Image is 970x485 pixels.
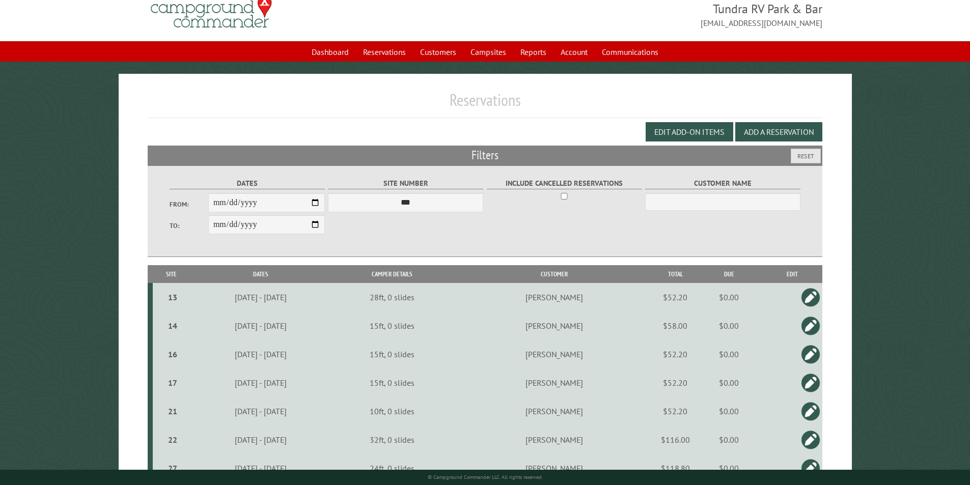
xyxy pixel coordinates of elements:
td: 28ft, 0 slides [331,283,453,311]
label: Customer Name [645,178,800,189]
div: [DATE] - [DATE] [192,406,329,416]
label: Include Cancelled Reservations [487,178,642,189]
div: [DATE] - [DATE] [192,435,329,445]
div: [DATE] - [DATE] [192,463,329,473]
td: $58.00 [655,311,696,340]
td: [PERSON_NAME] [453,425,655,454]
td: [PERSON_NAME] [453,368,655,397]
label: From: [170,199,208,209]
td: 32ft, 0 slides [331,425,453,454]
div: [DATE] - [DATE] [192,349,329,359]
div: [DATE] - [DATE] [192,292,329,302]
label: Site Number [328,178,483,189]
a: Communications [596,42,664,62]
div: 22 [157,435,189,445]
td: $52.20 [655,397,696,425]
div: [DATE] - [DATE] [192,321,329,331]
td: $0.00 [696,283,762,311]
td: 24ft, 0 slides [331,454,453,482]
td: $0.00 [696,368,762,397]
td: 15ft, 0 slides [331,340,453,368]
a: Campsites [464,42,512,62]
small: © Campground Commander LLC. All rights reserved. [428,474,543,480]
button: Edit Add-on Items [646,122,733,141]
h1: Reservations [148,90,823,118]
td: 15ft, 0 slides [331,368,453,397]
td: [PERSON_NAME] [453,454,655,482]
td: $0.00 [696,425,762,454]
td: [PERSON_NAME] [453,340,655,368]
th: Site [153,265,190,283]
label: Dates [170,178,325,189]
a: Account [555,42,594,62]
td: [PERSON_NAME] [453,283,655,311]
div: 21 [157,406,189,416]
td: $52.20 [655,340,696,368]
a: Dashboard [306,42,355,62]
button: Add a Reservation [735,122,822,141]
td: [PERSON_NAME] [453,311,655,340]
td: $0.00 [696,454,762,482]
td: $52.20 [655,283,696,311]
div: 16 [157,349,189,359]
span: Tundra RV Park & Bar [EMAIL_ADDRESS][DOMAIN_NAME] [485,1,823,29]
div: 14 [157,321,189,331]
div: [DATE] - [DATE] [192,378,329,388]
th: Dates [190,265,331,283]
a: Reports [514,42,552,62]
h2: Filters [148,146,823,165]
div: 13 [157,292,189,302]
th: Customer [453,265,655,283]
td: $0.00 [696,340,762,368]
th: Edit [762,265,822,283]
td: [PERSON_NAME] [453,397,655,425]
td: $116.00 [655,425,696,454]
td: $0.00 [696,311,762,340]
td: 15ft, 0 slides [331,311,453,340]
div: 17 [157,378,189,388]
label: To: [170,221,208,231]
td: $0.00 [696,397,762,425]
th: Camper Details [331,265,453,283]
td: $52.20 [655,368,696,397]
th: Due [696,265,762,283]
a: Customers [414,42,462,62]
button: Reset [791,149,821,163]
td: $118.80 [655,454,696,482]
a: Reservations [357,42,412,62]
th: Total [655,265,696,283]
td: 10ft, 0 slides [331,397,453,425]
div: 27 [157,463,189,473]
